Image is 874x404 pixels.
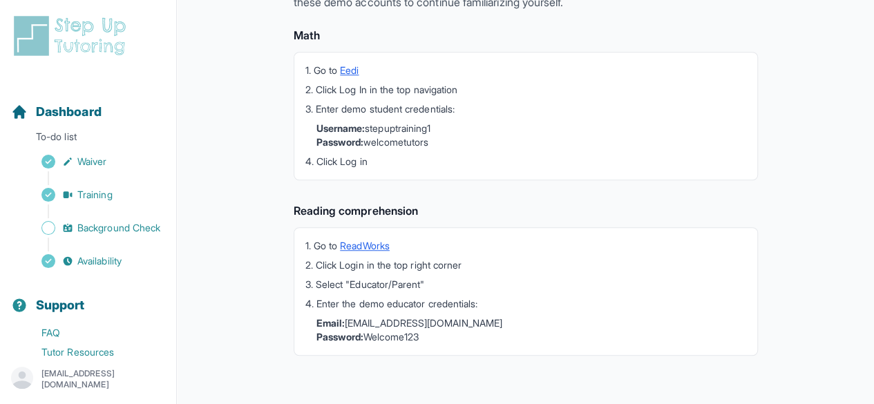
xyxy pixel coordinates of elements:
li: stepuptraining1 welcometutors [316,122,746,149]
h4: Reading comprehension [294,202,758,219]
span: Dashboard [36,102,102,122]
a: Tutor Resources [11,343,176,362]
button: [EMAIL_ADDRESS][DOMAIN_NAME] [11,367,165,392]
button: Support [6,273,171,320]
li: 2. Click Login in the top right corner [305,258,746,272]
li: 1. Go to [305,64,746,77]
a: Training [11,185,176,204]
li: 3. Select "Educator/Parent" [305,278,746,291]
li: [EMAIL_ADDRESS][DOMAIN_NAME] Welcome123 [316,316,746,344]
a: FAQ [11,323,176,343]
span: Training [77,188,113,202]
strong: Password: [316,331,364,343]
p: To-do list [6,130,171,149]
span: Background Check [77,221,160,235]
li: 1. Go to [305,239,746,253]
a: Waiver [11,152,176,171]
h4: Math [294,27,758,44]
img: logo [11,14,134,58]
a: Dashboard [11,102,102,122]
strong: Username: [316,122,365,134]
a: Availability [11,251,176,271]
span: Waiver [77,155,106,169]
a: Eedi [340,64,359,76]
span: Availability [77,254,122,268]
li: 4. Click Log in [305,155,746,169]
a: ReadWorks [340,240,390,251]
li: 2. Click Log In in the top navigation [305,83,746,97]
strong: Password: [316,136,364,148]
li: 4. Enter the demo educator credentials: [305,297,746,311]
button: Dashboard [6,80,171,127]
li: 3. Enter demo student credentials: [305,102,746,116]
span: Support [36,296,85,315]
p: [EMAIL_ADDRESS][DOMAIN_NAME] [41,368,165,390]
a: Background Check [11,218,176,238]
strong: Email: [316,317,345,329]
